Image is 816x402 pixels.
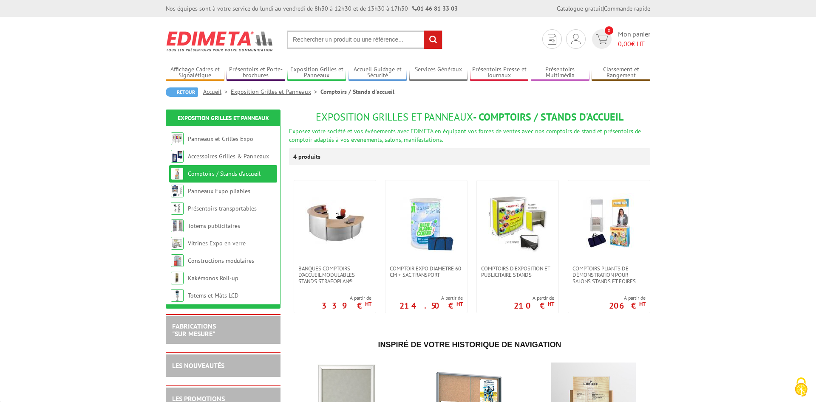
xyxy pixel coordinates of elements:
a: Panneaux Expo pliables [188,187,250,195]
a: devis rapide 0 Mon panier 0,00€ HT [590,29,650,49]
sup: HT [456,301,463,308]
input: rechercher [424,31,442,49]
div: Exposez votre société et vos événements avec EDIMETA en équipant vos forces de ventes avec nos co... [289,127,650,144]
a: Totems et Mâts LCD [188,292,238,299]
img: Edimeta [166,25,274,57]
a: Panneaux et Grilles Expo [188,135,253,143]
a: Comptoirs d'exposition et publicitaire stands [477,265,558,278]
a: Présentoirs Presse et Journaux [470,66,529,80]
img: Comptoirs pliants de démonstration pour salons stands et foires [579,193,639,253]
img: Comptoirs d'exposition et publicitaire stands [488,193,547,253]
img: Constructions modulaires [171,254,184,267]
p: 210 € [514,303,554,308]
a: Accueil Guidage et Sécurité [348,66,407,80]
img: devis rapide [596,34,608,44]
a: Accueil [203,88,231,96]
a: Classement et Rangement [592,66,650,80]
p: 214.50 € [399,303,463,308]
a: Comptoirs / Stands d'accueil [188,170,261,177]
img: devis rapide [548,34,556,45]
span: Banques comptoirs d'accueil modulables stands Strafoplan® [298,265,371,284]
strong: 01 46 81 33 03 [412,5,458,12]
a: Vitrines Expo en verre [188,239,246,247]
a: Présentoirs transportables [188,205,257,212]
a: Totems publicitaires [188,222,240,230]
input: Rechercher un produit ou une référence... [287,31,442,49]
img: Panneaux et Grilles Expo [171,132,184,145]
img: Vitrines Expo en verre [171,237,184,250]
a: Présentoirs Multimédia [531,66,589,80]
img: Comptoirs / Stands d'accueil [171,167,184,180]
a: Accessoires Grilles & Panneaux [188,152,269,160]
a: Comptoir Expo diametre 60 cm + Sac transport [385,265,467,278]
span: 0 [605,26,613,35]
a: Banques comptoirs d'accueil modulables stands Strafoplan® [294,265,376,284]
img: Totems publicitaires [171,219,184,232]
span: Comptoir Expo diametre 60 cm + Sac transport [390,265,463,278]
span: Comptoirs d'exposition et publicitaire stands [481,265,554,278]
a: Affichage Cadres et Signalétique [166,66,224,80]
img: devis rapide [571,34,581,44]
img: Totems et Mâts LCD [171,289,184,302]
h1: - Comptoirs / Stands d'accueil [289,112,650,123]
span: A partir de [609,295,646,301]
p: 206 € [609,303,646,308]
sup: HT [548,301,554,308]
span: Comptoirs pliants de démonstration pour salons stands et foires [572,265,646,284]
sup: HT [639,301,646,308]
img: Banques comptoirs d'accueil modulables stands Strafoplan® [305,193,365,253]
span: A partir de [322,295,371,301]
a: Exposition Grilles et Panneaux [287,66,346,80]
sup: HT [365,301,371,308]
li: Comptoirs / Stands d'accueil [320,87,394,96]
span: Exposition Grilles et Panneaux [316,110,473,124]
a: Exposition Grilles et Panneaux [178,114,269,122]
span: Inspiré de votre historique de navigation [378,340,561,349]
p: 339 € [322,303,371,308]
p: 4 produits [293,148,325,165]
a: Commande rapide [604,5,650,12]
img: Cookies (fenêtre modale) [790,377,812,398]
span: € HT [618,39,650,49]
a: Présentoirs et Porte-brochures [227,66,285,80]
a: LES NOUVEAUTÉS [172,361,224,370]
a: Catalogue gratuit [557,5,603,12]
a: Kakémonos Roll-up [188,274,238,282]
img: Accessoires Grilles & Panneaux [171,150,184,163]
img: Comptoir Expo diametre 60 cm + Sac transport [397,193,456,253]
button: Cookies (fenêtre modale) [786,373,816,402]
a: Retour [166,87,198,97]
img: Panneaux Expo pliables [171,185,184,197]
span: 0,00 [618,39,631,48]
span: A partir de [514,295,554,301]
a: FABRICATIONS"Sur Mesure" [172,322,216,338]
a: Services Généraux [409,66,468,80]
div: | [557,4,650,13]
div: Nos équipes sont à votre service du lundi au vendredi de 8h30 à 12h30 et de 13h30 à 17h30 [166,4,458,13]
img: Kakémonos Roll-up [171,272,184,284]
span: A partir de [399,295,463,301]
a: Constructions modulaires [188,257,254,264]
span: Mon panier [618,29,650,49]
a: Exposition Grilles et Panneaux [231,88,320,96]
img: Présentoirs transportables [171,202,184,215]
a: Comptoirs pliants de démonstration pour salons stands et foires [568,265,650,284]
